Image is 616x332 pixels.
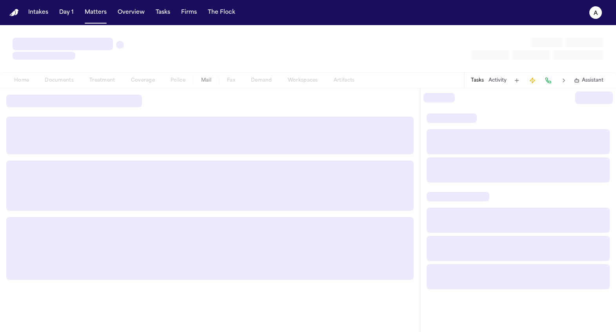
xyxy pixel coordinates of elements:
[178,5,200,20] button: Firms
[82,5,110,20] button: Matters
[489,77,507,84] button: Activity
[114,5,148,20] button: Overview
[471,77,484,84] button: Tasks
[153,5,173,20] button: Tasks
[543,75,554,86] button: Make a Call
[574,77,603,84] button: Assistant
[9,9,19,16] img: Finch Logo
[511,75,522,86] button: Add Task
[594,11,598,16] text: a
[9,9,19,16] a: Home
[205,5,238,20] button: The Flock
[527,75,538,86] button: Create Immediate Task
[582,77,603,84] span: Assistant
[25,5,51,20] button: Intakes
[56,5,77,20] button: Day 1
